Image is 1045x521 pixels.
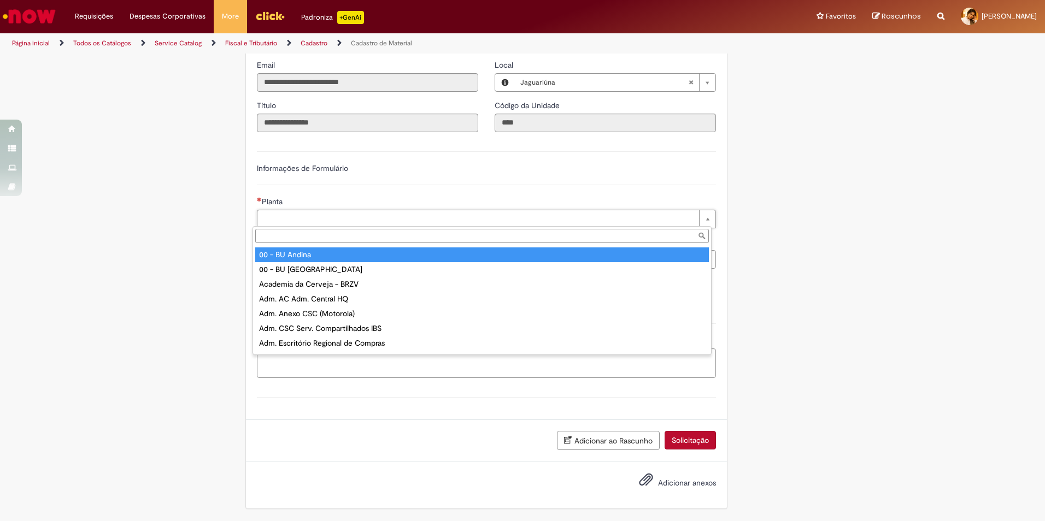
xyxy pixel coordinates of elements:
div: 00 - BU [GEOGRAPHIC_DATA] [255,262,709,277]
div: Adm. Anexo CSC (Motorola) [255,306,709,321]
div: Adm. Escritório Regional de Compras [255,336,709,351]
div: Adm. AC Adm. Central HQ [255,292,709,306]
div: Academia da Cerveja - BRZV [255,277,709,292]
ul: Planta [253,245,711,354]
div: Adm. CSC Serv. Compartilhados IBS [255,321,709,336]
div: Agudos [255,351,709,365]
div: 00 - BU Andina [255,247,709,262]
